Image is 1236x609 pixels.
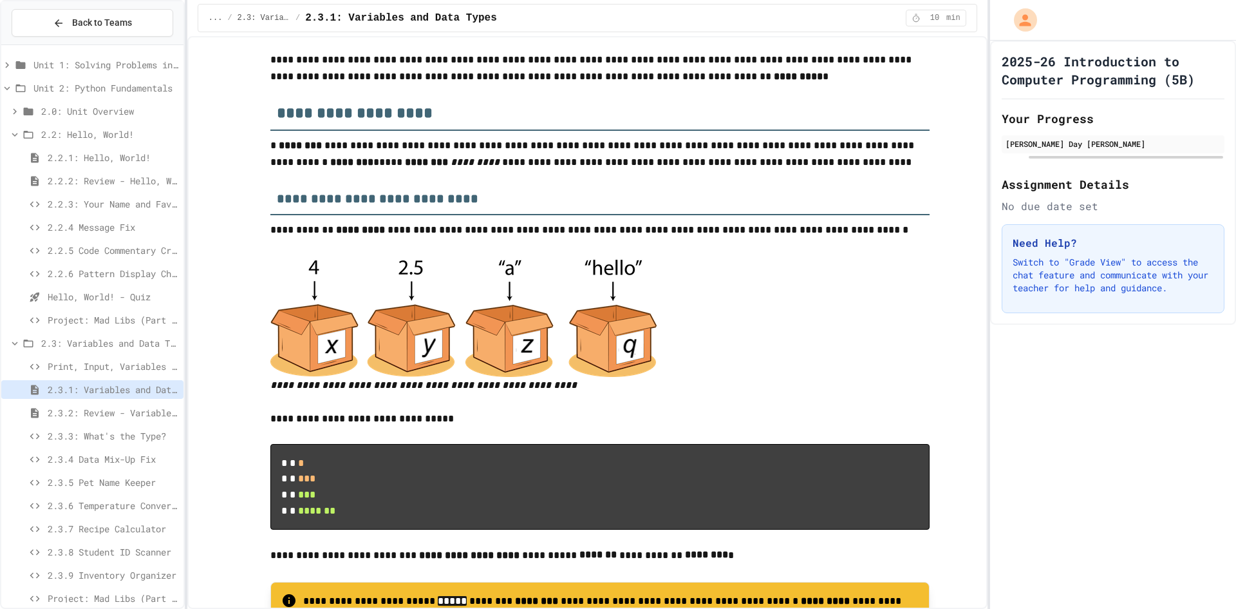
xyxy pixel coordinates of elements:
span: 10 [924,13,945,23]
span: 2.2.3: Your Name and Favorite Movie [48,197,178,211]
span: 2.3.4 Data Mix-Up Fix [48,452,178,466]
button: Back to Teams [12,9,173,37]
span: 2.3.9 Inventory Organizer [48,568,178,582]
p: Switch to "Grade View" to access the chat feature and communicate with your teacher for help and ... [1013,256,1213,295]
span: 2.2.1: Hello, World! [48,151,178,164]
span: 2.3: Variables and Data Types [41,336,178,350]
span: ... [209,13,223,23]
span: 2.3: Variables and Data Types [238,13,290,23]
span: 2.2.6 Pattern Display Challenge [48,267,178,280]
span: 2.3.5 Pet Name Keeper [48,476,178,489]
h3: Need Help? [1013,235,1213,251]
h2: Assignment Details [1002,175,1224,193]
h2: Your Progress [1002,110,1224,128]
h1: 2025-26 Introduction to Computer Programming (5B) [1002,52,1224,88]
span: 2.3.3: What's the Type? [48,429,178,443]
span: Back to Teams [72,16,132,30]
span: Unit 2: Python Fundamentals [33,81,178,95]
span: / [227,13,232,23]
span: Project: Mad Libs (Part 2) [48,592,178,605]
span: 2.2: Hello, World! [41,128,178,141]
div: [PERSON_NAME] Day [PERSON_NAME] [1006,138,1221,150]
span: 2.2.5 Code Commentary Creator [48,244,178,257]
span: / [295,13,300,23]
span: Hello, World! - Quiz [48,290,178,304]
span: 2.3.8 Student ID Scanner [48,545,178,559]
span: 2.3.1: Variables and Data Types [305,10,497,26]
span: Unit 1: Solving Problems in Computer Science [33,58,178,72]
div: No due date set [1002,198,1224,214]
span: 2.2.4 Message Fix [48,220,178,234]
span: 2.0: Unit Overview [41,104,178,118]
div: My Account [1000,5,1040,35]
span: min [946,13,960,23]
span: 2.3.1: Variables and Data Types [48,383,178,396]
span: Project: Mad Libs (Part 1) [48,313,178,327]
span: 2.3.2: Review - Variables and Data Types [48,406,178,420]
span: Print, Input, Variables & Data Types Review [48,360,178,373]
span: 2.2.2: Review - Hello, World! [48,174,178,188]
span: 2.3.7 Recipe Calculator [48,522,178,536]
span: 2.3.6 Temperature Converter [48,499,178,512]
